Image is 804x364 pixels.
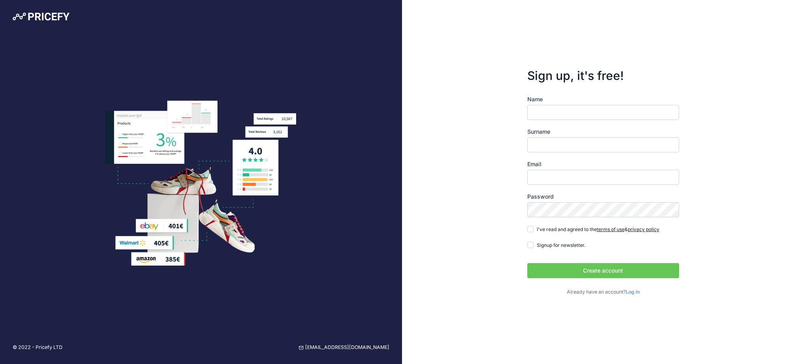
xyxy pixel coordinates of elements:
span: Signup for newsletter. [537,242,585,248]
h3: Sign up, it's free! [527,68,679,83]
label: Email [527,160,679,168]
img: Pricefy [13,13,70,21]
a: Log in [626,289,640,295]
p: © 2022 - Pricefy LTD [13,344,62,351]
a: terms of use [597,226,625,232]
label: Name [527,95,679,103]
span: I've read and agreed to the & [537,226,659,232]
p: Already have an account? [527,288,679,296]
button: Create account [527,263,679,278]
a: privacy policy [628,226,659,232]
a: [EMAIL_ADDRESS][DOMAIN_NAME] [299,344,389,351]
label: Surname [527,128,679,136]
label: Password [527,193,679,201]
